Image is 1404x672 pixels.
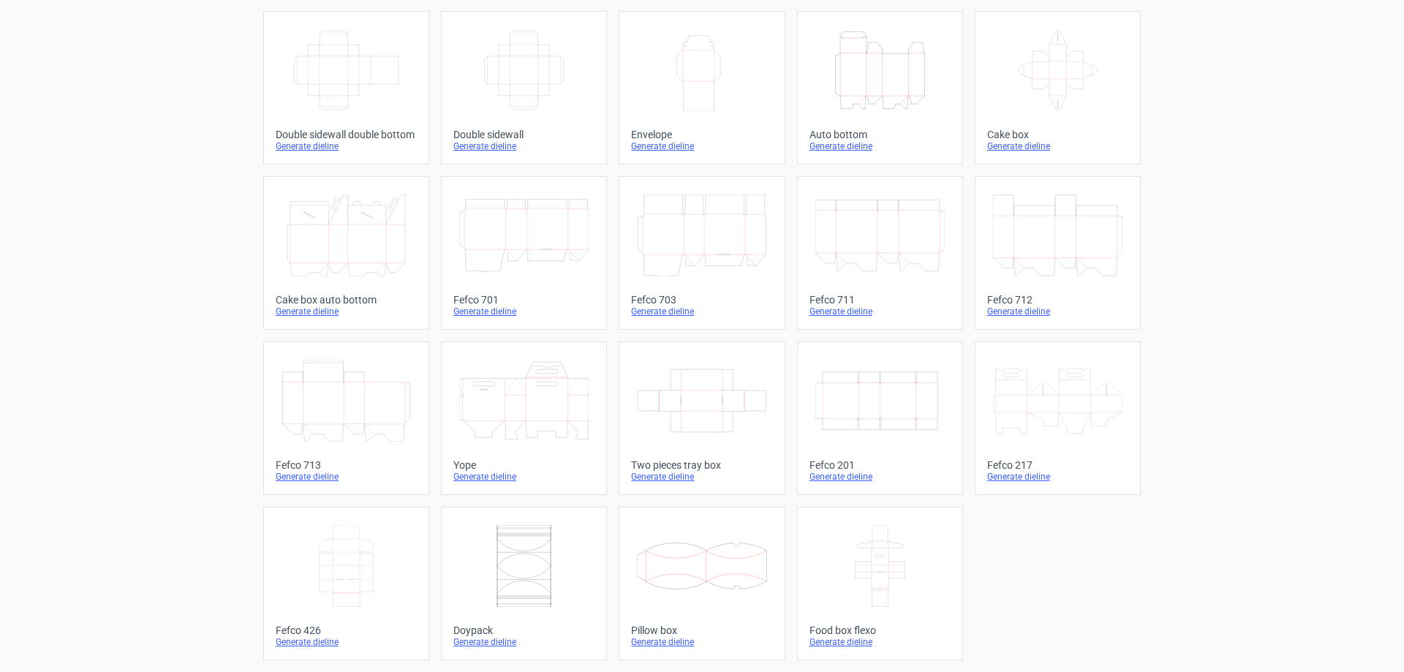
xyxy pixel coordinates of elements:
div: Generate dieline [453,140,595,152]
a: Two pieces tray boxGenerate dieline [619,341,785,495]
div: Cake box [987,129,1128,140]
div: Pillow box [631,624,772,636]
a: DoypackGenerate dieline [441,507,607,660]
div: Generate dieline [987,306,1128,317]
div: Generate dieline [276,636,417,648]
div: Generate dieline [809,140,951,152]
div: Generate dieline [631,306,772,317]
div: Generate dieline [631,471,772,483]
a: Food box flexoGenerate dieline [797,507,963,660]
a: Fefco 426Generate dieline [263,507,429,660]
div: Generate dieline [987,140,1128,152]
div: Food box flexo [809,624,951,636]
a: Fefco 711Generate dieline [797,176,963,330]
div: Generate dieline [453,471,595,483]
div: Envelope [631,129,772,140]
div: Generate dieline [809,471,951,483]
div: Double sidewall double bottom [276,129,417,140]
div: Fefco 712 [987,294,1128,306]
div: Generate dieline [809,306,951,317]
div: Generate dieline [809,636,951,648]
div: Doypack [453,624,595,636]
div: Generate dieline [276,306,417,317]
div: Generate dieline [453,306,595,317]
div: Generate dieline [631,140,772,152]
a: Pillow boxGenerate dieline [619,507,785,660]
a: EnvelopeGenerate dieline [619,11,785,165]
a: Cake box auto bottomGenerate dieline [263,176,429,330]
a: Fefco 217Generate dieline [975,341,1141,495]
a: YopeGenerate dieline [441,341,607,495]
div: Fefco 701 [453,294,595,306]
div: Fefco 426 [276,624,417,636]
div: Auto bottom [809,129,951,140]
a: Fefco 701Generate dieline [441,176,607,330]
div: Fefco 201 [809,459,951,471]
div: Generate dieline [276,471,417,483]
div: Generate dieline [453,636,595,648]
div: Generate dieline [276,140,417,152]
a: Fefco 703Generate dieline [619,176,785,330]
div: Fefco 703 [631,294,772,306]
div: Generate dieline [631,636,772,648]
div: Cake box auto bottom [276,294,417,306]
a: Fefco 712Generate dieline [975,176,1141,330]
div: Fefco 711 [809,294,951,306]
div: Fefco 217 [987,459,1128,471]
div: Two pieces tray box [631,459,772,471]
a: Double sidewallGenerate dieline [441,11,607,165]
div: Double sidewall [453,129,595,140]
a: Double sidewall double bottomGenerate dieline [263,11,429,165]
a: Cake boxGenerate dieline [975,11,1141,165]
div: Generate dieline [987,471,1128,483]
div: Yope [453,459,595,471]
a: Fefco 713Generate dieline [263,341,429,495]
div: Fefco 713 [276,459,417,471]
a: Fefco 201Generate dieline [797,341,963,495]
a: Auto bottomGenerate dieline [797,11,963,165]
